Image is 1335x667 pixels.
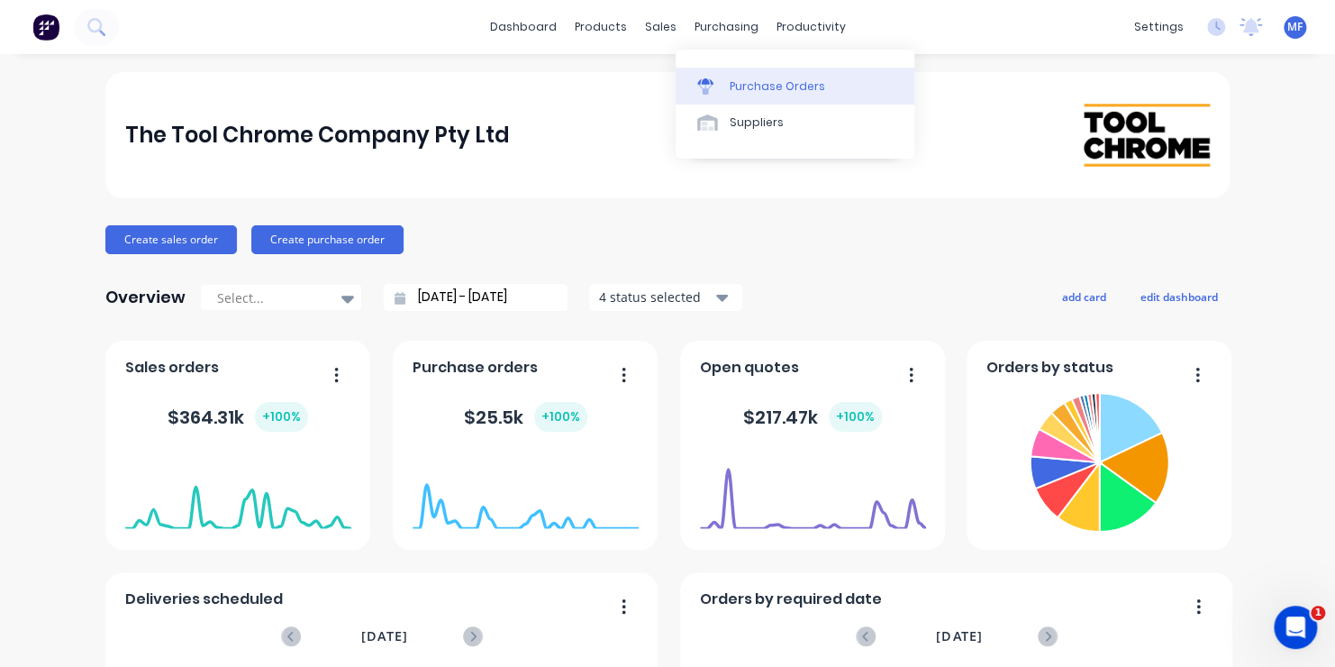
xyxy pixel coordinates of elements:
a: Suppliers [676,105,914,141]
div: Suppliers [730,114,784,131]
div: sales [636,14,686,41]
span: 1 [1311,606,1325,620]
div: products [566,14,636,41]
button: 4 status selected [589,284,742,311]
div: 4 status selected [599,288,713,306]
div: + 100 % [255,402,308,432]
div: purchasing [686,14,767,41]
div: $ 217.47k [743,402,882,432]
a: Purchase Orders [676,68,914,104]
span: Purchase orders [413,357,538,379]
div: settings [1125,14,1193,41]
button: Create sales order [105,225,237,254]
img: The Tool Chrome Company Pty Ltd [1084,104,1210,167]
span: Sales orders [125,357,219,379]
div: + 100 % [534,402,587,432]
div: Purchase Orders [730,78,825,95]
span: [DATE] [361,626,408,646]
div: The Tool Chrome Company Pty Ltd [125,117,510,153]
button: Create purchase order [251,225,404,254]
span: MF [1287,19,1303,35]
div: Overview [105,279,186,315]
span: Orders by status [986,357,1113,379]
div: productivity [767,14,855,41]
button: add card [1050,285,1118,308]
span: [DATE] [936,626,983,646]
div: + 100 % [829,402,882,432]
iframe: Intercom live chat [1274,606,1317,649]
button: edit dashboard [1129,285,1230,308]
div: $ 364.31k [168,402,308,432]
img: Factory [32,14,59,41]
span: Open quotes [700,357,799,379]
div: $ 25.5k [464,402,587,432]
span: Deliveries scheduled [125,589,283,610]
a: dashboard [481,14,566,41]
